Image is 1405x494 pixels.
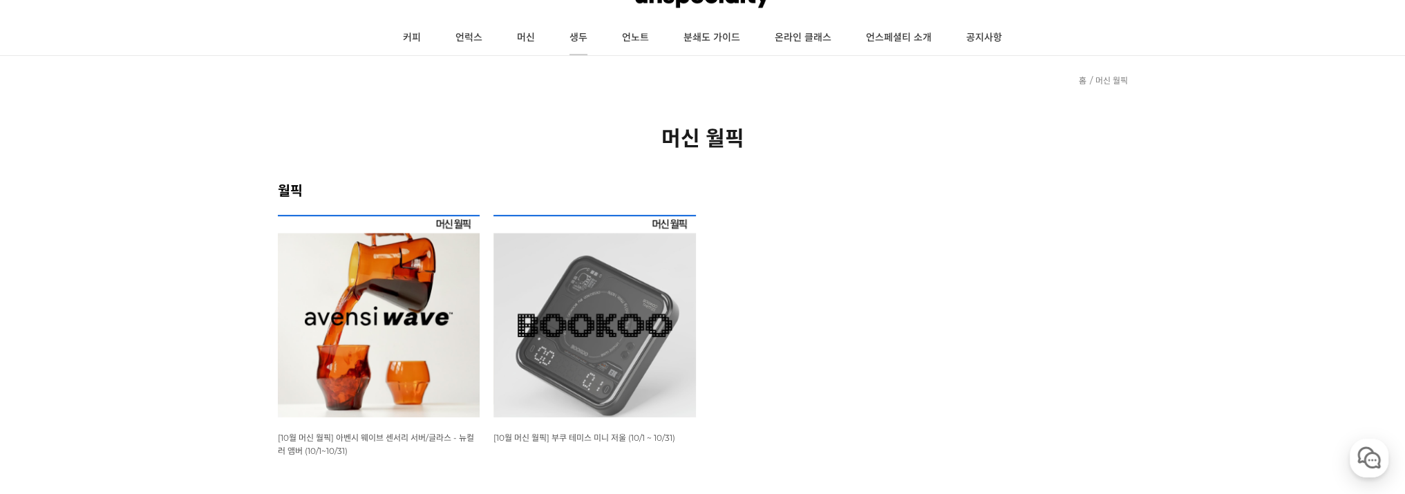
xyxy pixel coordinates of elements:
a: 머신 월픽 [1095,75,1128,86]
span: 설정 [214,400,230,411]
a: 커피 [386,21,438,55]
img: [10월 머신 월픽] 부쿠 테미스 미니 저울 (10/1 ~ 10/31) [493,215,696,417]
a: 공지사항 [949,21,1019,55]
a: 설정 [178,379,265,414]
span: 홈 [44,400,52,411]
h2: 월픽 [278,180,1128,200]
img: [10월 머신 월픽] 아벤시 웨이브 센서리 서버/글라스 - 뉴컬러 앰버 (10/1~10/31) [278,215,480,417]
span: [10월 머신 월픽] 아벤시 웨이브 센서리 서버/글라스 - 뉴컬러 앰버 (10/1~10/31) [278,433,474,456]
a: 온라인 클래스 [757,21,849,55]
a: 홈 [4,379,91,414]
a: [10월 머신 월픽] 부쿠 테미스 미니 저울 (10/1 ~ 10/31) [493,432,675,443]
a: 생두 [552,21,605,55]
a: 홈 [1079,75,1086,86]
a: 언노트 [605,21,666,55]
a: 분쇄도 가이드 [666,21,757,55]
a: [10월 머신 월픽] 아벤시 웨이브 센서리 서버/글라스 - 뉴컬러 앰버 (10/1~10/31) [278,432,474,456]
a: 대화 [91,379,178,414]
a: 언스페셜티 소개 [849,21,949,55]
span: [10월 머신 월픽] 부쿠 테미스 미니 저울 (10/1 ~ 10/31) [493,433,675,443]
h2: 머신 월픽 [278,122,1128,152]
a: 머신 [500,21,552,55]
a: 언럭스 [438,21,500,55]
span: 대화 [126,401,143,412]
